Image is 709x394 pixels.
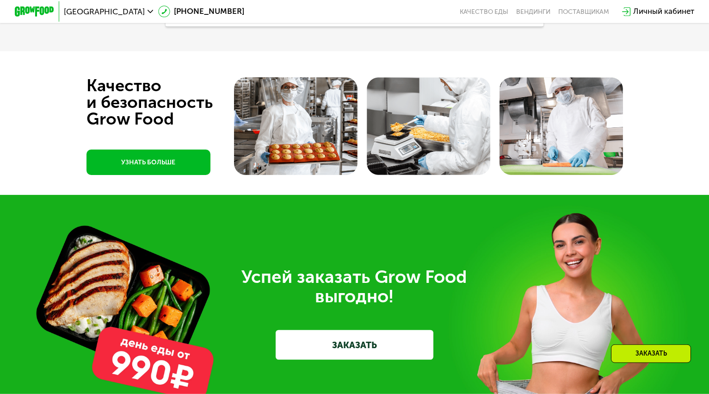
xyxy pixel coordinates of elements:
a: Вендинги [516,8,550,16]
a: ЗАКАЗАТЬ [276,330,433,360]
span: [GEOGRAPHIC_DATA] [64,8,145,16]
a: УЗНАТЬ БОЛЬШЕ [86,150,210,175]
div: Качество и безопасность Grow Food [86,77,247,127]
div: Заказать [611,344,691,363]
a: Качество еды [460,8,508,16]
div: Личный кабинет [633,6,694,18]
div: поставщикам [558,8,609,16]
a: [PHONE_NUMBER] [158,6,244,18]
div: Успей заказать Grow Food выгодно! [79,267,630,306]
